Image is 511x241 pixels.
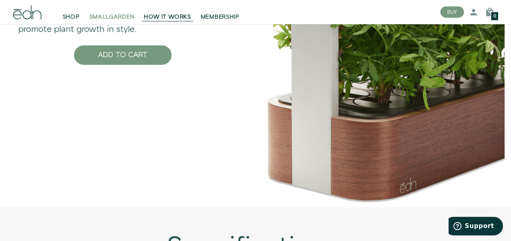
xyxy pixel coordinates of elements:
span: MEMBERSHIP [201,13,239,21]
a: MEMBERSHIP [196,3,244,21]
span: SMALLGARDEN [89,13,135,21]
span: HOW IT WORKS [144,13,191,21]
button: ADD TO CART [74,45,172,65]
a: SHOP [58,3,85,21]
button: BUY [440,6,464,18]
span: 0 [494,14,496,19]
span: SHOP [63,13,80,21]
a: HOW IT WORKS [139,3,196,21]
iframe: Opens a widget where you can find more information [448,217,503,237]
a: SMALLGARDEN [85,3,139,21]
